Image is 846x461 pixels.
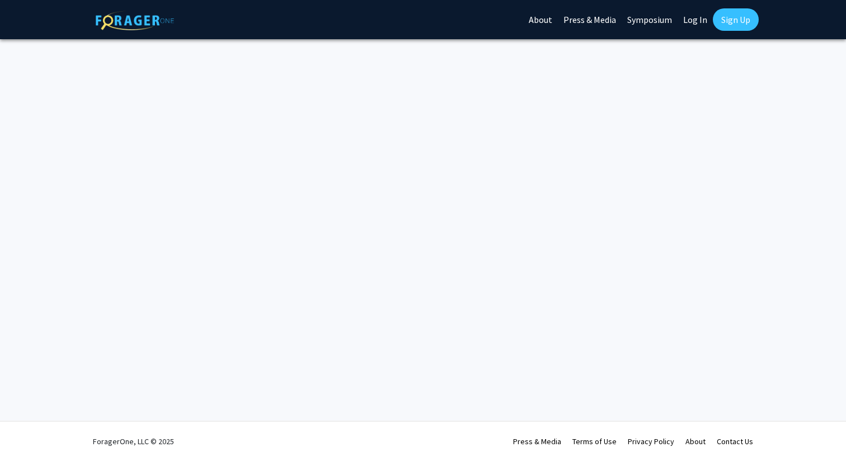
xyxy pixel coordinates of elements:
a: Privacy Policy [628,436,674,446]
a: Press & Media [513,436,561,446]
img: ForagerOne Logo [96,11,174,30]
div: ForagerOne, LLC © 2025 [93,422,174,461]
a: Sign Up [713,8,759,31]
a: About [685,436,706,446]
a: Contact Us [717,436,753,446]
a: Terms of Use [572,436,617,446]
